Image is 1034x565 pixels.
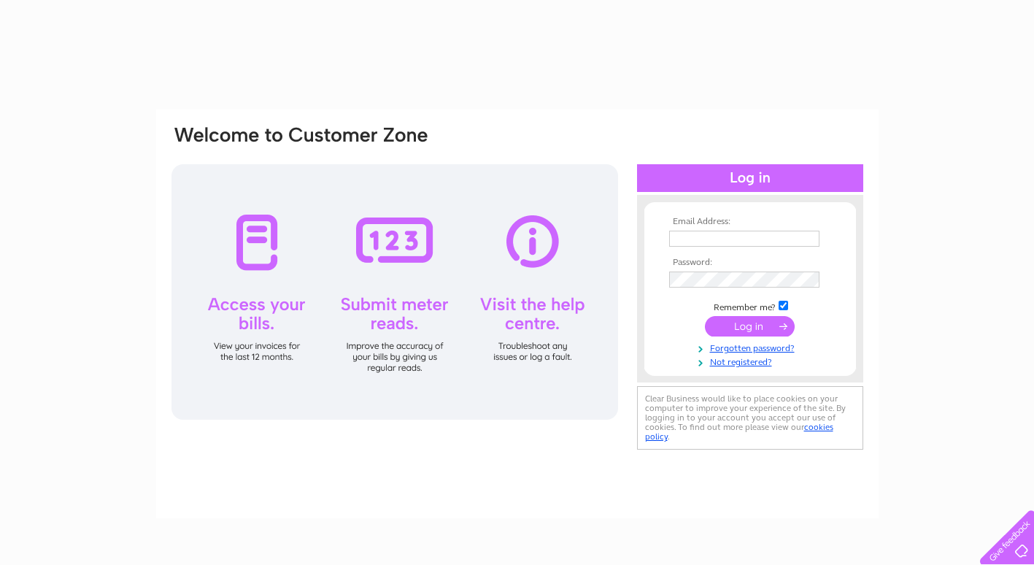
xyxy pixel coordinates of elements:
th: Email Address: [665,217,835,227]
th: Password: [665,258,835,268]
a: cookies policy [645,422,833,442]
input: Submit [705,316,795,337]
a: Not registered? [669,354,835,368]
a: Forgotten password? [669,340,835,354]
td: Remember me? [665,299,835,313]
div: Clear Business would like to place cookies on your computer to improve your experience of the sit... [637,386,863,450]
